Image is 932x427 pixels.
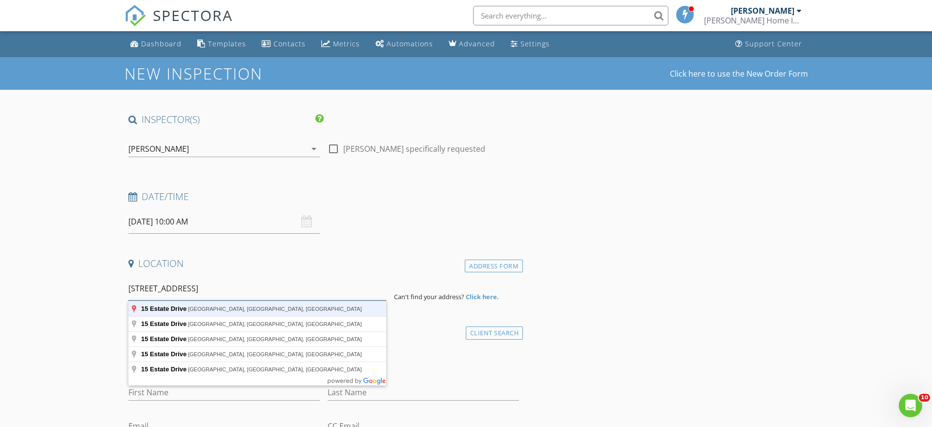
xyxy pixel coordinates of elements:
input: Search everything... [473,6,668,25]
div: Contacts [273,39,306,48]
h4: Date/Time [128,190,519,203]
div: Support Center [745,39,802,48]
span: 15 [141,335,148,343]
div: Address Form [465,260,523,273]
strong: Click here. [466,292,499,301]
i: arrow_drop_down [308,143,320,155]
a: Support Center [731,35,806,53]
span: 15 [141,305,148,312]
a: Advanced [445,35,499,53]
div: Metrics [333,39,360,48]
span: [GEOGRAPHIC_DATA], [GEOGRAPHIC_DATA], [GEOGRAPHIC_DATA] [188,366,362,372]
div: Templates [208,39,246,48]
div: Dashboard [141,39,182,48]
a: Automations (Basic) [372,35,437,53]
a: Dashboard [126,35,186,53]
label: [PERSON_NAME] specifically requested [343,144,485,154]
span: 15 [141,350,148,358]
a: Templates [193,35,250,53]
a: Click here to use the New Order Form [670,70,808,78]
h1: New Inspection [124,65,341,82]
span: [GEOGRAPHIC_DATA], [GEOGRAPHIC_DATA], [GEOGRAPHIC_DATA] [188,306,362,312]
span: Estate Drive [150,335,186,343]
span: Estate Drive [150,320,186,327]
span: 15 [141,366,148,373]
span: [GEOGRAPHIC_DATA], [GEOGRAPHIC_DATA], [GEOGRAPHIC_DATA] [188,321,362,327]
span: Estate Drive [150,366,186,373]
span: SPECTORA [153,5,233,25]
input: Select date [128,210,320,234]
div: Settings [520,39,550,48]
a: Contacts [258,35,310,53]
div: [PERSON_NAME] [128,144,189,153]
a: Metrics [317,35,364,53]
span: Estate Drive [150,350,186,358]
h4: INSPECTOR(S) [128,113,324,126]
span: [GEOGRAPHIC_DATA], [GEOGRAPHIC_DATA], [GEOGRAPHIC_DATA] [188,336,362,342]
img: The Best Home Inspection Software - Spectora [124,5,146,26]
input: Address Search [128,277,386,301]
div: Automations [387,39,433,48]
div: Client Search [466,326,523,340]
div: [PERSON_NAME] [731,6,794,16]
span: 10 [919,394,930,402]
div: Knox Home Inspections [704,16,802,25]
h4: Location [128,257,519,270]
span: Estate Drive [150,305,186,312]
div: Advanced [459,39,495,48]
iframe: Intercom live chat [899,394,922,417]
span: Can't find your address? [394,292,464,301]
a: SPECTORA [124,13,233,34]
a: Settings [507,35,554,53]
span: 15 [141,320,148,327]
span: [GEOGRAPHIC_DATA], [GEOGRAPHIC_DATA], [GEOGRAPHIC_DATA] [188,351,362,357]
